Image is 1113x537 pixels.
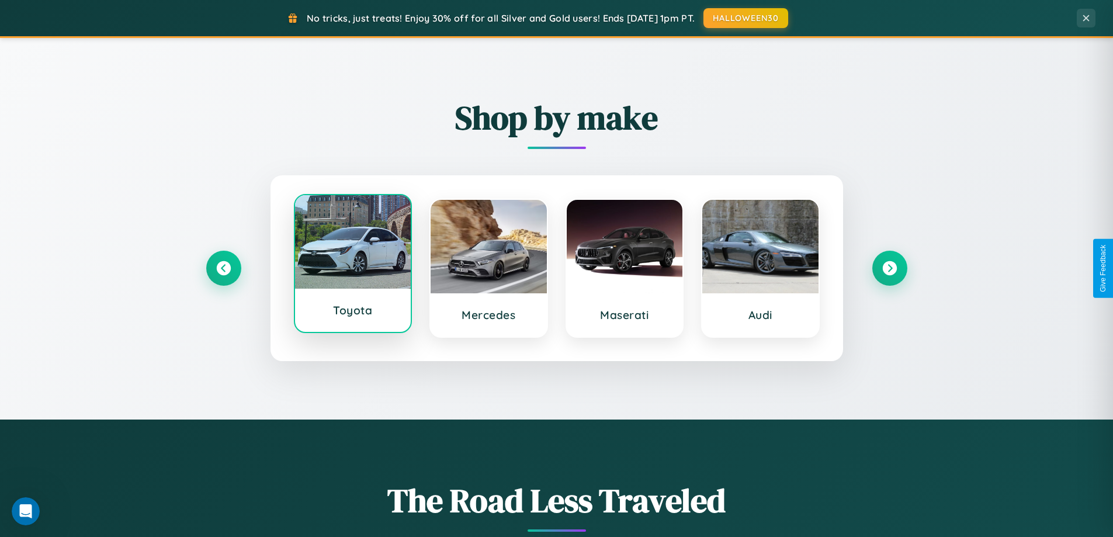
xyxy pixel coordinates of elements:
h2: Shop by make [206,95,907,140]
iframe: Intercom live chat [12,497,40,525]
h3: Toyota [307,303,400,317]
h1: The Road Less Traveled [206,478,907,523]
div: Give Feedback [1099,245,1107,292]
span: No tricks, just treats! Enjoy 30% off for all Silver and Gold users! Ends [DATE] 1pm PT. [307,12,695,24]
h3: Audi [714,308,807,322]
h3: Mercedes [442,308,535,322]
button: HALLOWEEN30 [703,8,788,28]
h3: Maserati [578,308,671,322]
